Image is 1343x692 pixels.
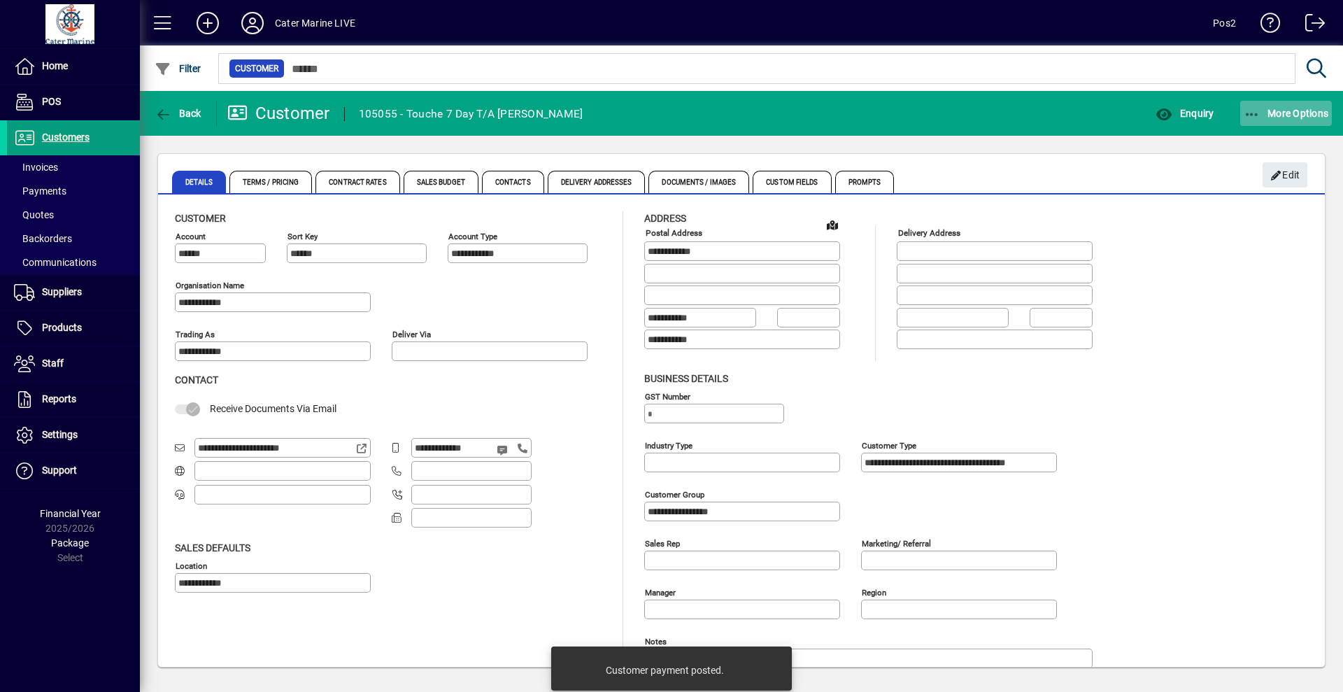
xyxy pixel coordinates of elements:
a: Backorders [7,227,140,250]
a: Reports [7,382,140,417]
span: Delivery Addresses [548,171,646,193]
mat-label: Notes [645,636,667,646]
a: Settings [7,418,140,453]
span: Prompts [835,171,895,193]
span: Sales defaults [175,542,250,553]
button: Profile [230,10,275,36]
a: Home [7,49,140,84]
a: View on map [821,213,844,236]
mat-label: Manager [645,587,676,597]
mat-label: Account [176,232,206,241]
mat-label: Account Type [448,232,497,241]
span: Invoices [14,162,58,173]
span: POS [42,96,61,107]
a: Support [7,453,140,488]
span: Documents / Images [648,171,749,193]
span: Filter [155,63,201,74]
span: Address [644,213,686,224]
mat-label: GST Number [645,391,690,401]
button: Back [151,101,205,126]
mat-label: Customer type [862,440,916,450]
a: Suppliers [7,275,140,310]
div: 105055 - Touche 7 Day T/A [PERSON_NAME] [359,103,583,125]
mat-label: Location [176,560,207,570]
a: Logout [1295,3,1326,48]
span: More Options [1244,108,1329,119]
mat-label: Industry type [645,440,692,450]
mat-label: Sort key [287,232,318,241]
span: Home [42,60,68,71]
button: Enquiry [1152,101,1217,126]
div: Customer [227,102,330,125]
app-page-header-button: Back [140,101,217,126]
span: Enquiry [1156,108,1214,119]
mat-label: Deliver via [392,330,431,339]
mat-label: Marketing/ Referral [862,538,931,548]
span: Communications [14,257,97,268]
span: Staff [42,358,64,369]
mat-label: Trading as [176,330,215,339]
span: Back [155,108,201,119]
a: POS [7,85,140,120]
span: Customer [235,62,278,76]
mat-label: Region [862,587,886,597]
button: Edit [1263,162,1307,188]
div: Customer payment posted. [606,663,724,677]
span: Settings [42,429,78,440]
span: Customers [42,132,90,143]
span: Edit [1270,164,1300,187]
button: Filter [151,56,205,81]
span: Package [51,537,89,549]
span: Products [42,322,82,333]
span: Details [172,171,226,193]
div: Pos2 [1213,12,1236,34]
span: Financial Year [40,508,101,519]
a: Payments [7,179,140,203]
span: Customer [175,213,226,224]
span: Payments [14,185,66,197]
span: Suppliers [42,286,82,297]
span: Receive Documents Via Email [210,403,336,414]
a: Staff [7,346,140,381]
span: Reports [42,393,76,404]
a: Invoices [7,155,140,179]
mat-label: Organisation name [176,281,244,290]
a: Communications [7,250,140,274]
span: Contacts [482,171,544,193]
mat-label: Customer group [645,489,704,499]
span: Custom Fields [753,171,831,193]
div: Cater Marine LIVE [275,12,355,34]
a: Knowledge Base [1250,3,1281,48]
a: Quotes [7,203,140,227]
span: Contract Rates [315,171,399,193]
span: Contact [175,374,218,386]
a: Products [7,311,140,346]
span: Backorders [14,233,72,244]
button: Send SMS [487,433,520,467]
button: Add [185,10,230,36]
span: Support [42,465,77,476]
span: Sales Budget [404,171,478,193]
button: More Options [1240,101,1333,126]
mat-label: Sales rep [645,538,680,548]
span: Business details [644,373,728,384]
span: Terms / Pricing [229,171,313,193]
span: Quotes [14,209,54,220]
